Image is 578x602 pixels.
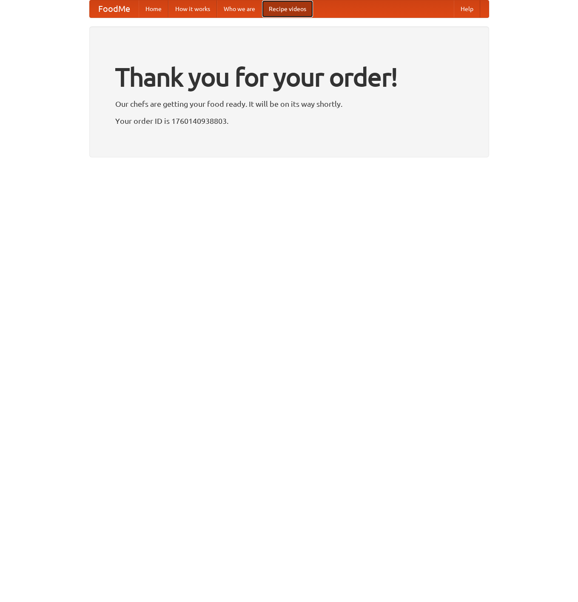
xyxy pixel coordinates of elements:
[454,0,480,17] a: Help
[115,97,463,110] p: Our chefs are getting your food ready. It will be on its way shortly.
[217,0,262,17] a: Who we are
[115,114,463,127] p: Your order ID is 1760140938803.
[168,0,217,17] a: How it works
[139,0,168,17] a: Home
[90,0,139,17] a: FoodMe
[115,57,463,97] h1: Thank you for your order!
[262,0,313,17] a: Recipe videos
